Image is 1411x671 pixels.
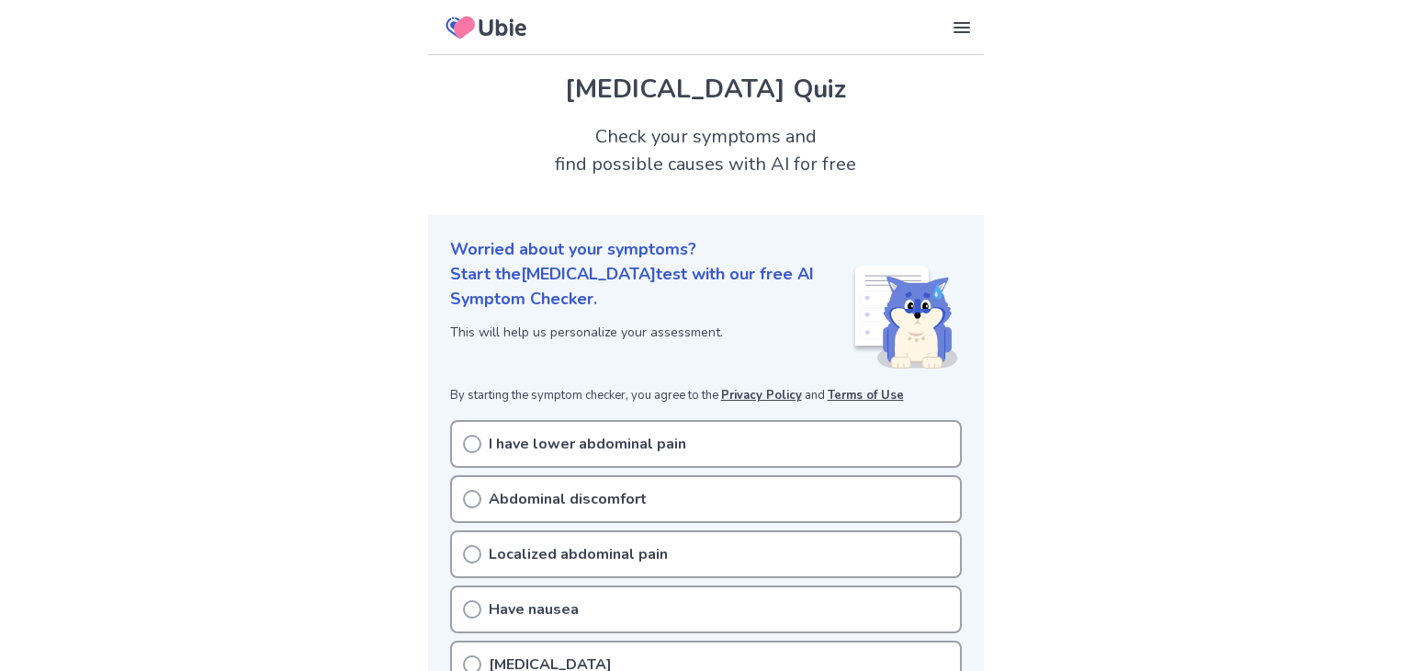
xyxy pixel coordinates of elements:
p: I have lower abdominal pain [489,433,686,455]
h1: [MEDICAL_DATA] Quiz [450,70,962,108]
img: Shiba [852,266,958,369]
p: Localized abdominal pain [489,543,668,565]
p: This will help us personalize your assessment. [450,323,852,342]
p: Worried about your symptoms? [450,237,962,262]
a: Terms of Use [828,387,904,404]
p: Abdominal discomfort [489,488,647,510]
p: By starting the symptom checker, you agree to the and [450,387,962,405]
p: Have nausea [489,598,579,620]
p: Start the [MEDICAL_DATA] test with our free AI Symptom Checker. [450,262,852,312]
a: Privacy Policy [721,387,802,404]
h2: Check your symptoms and find possible causes with AI for free [428,123,984,178]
